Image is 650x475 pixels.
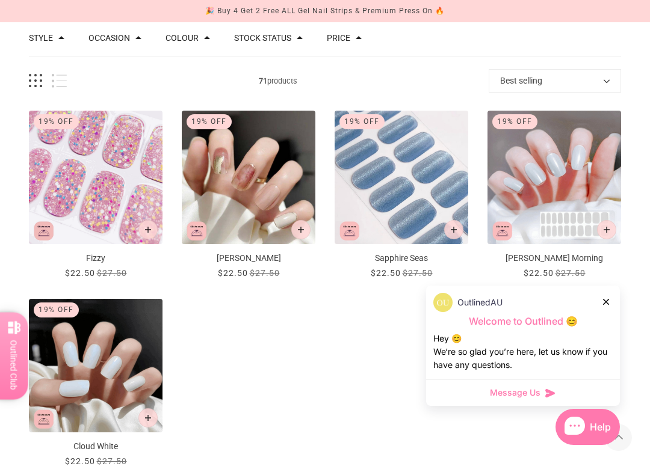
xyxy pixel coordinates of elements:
a: Sapphire Seas [335,111,468,280]
img: Sapphire Seas - Outlined Semi Cured Gel Nail Strips [335,111,468,244]
p: Fizzy [29,252,162,265]
button: Add to cart [291,220,311,239]
img: fizzy-semi-cured-gel-strips_700x.png [29,111,162,244]
span: $27.50 [556,268,586,278]
button: Filter by Stock status [234,34,291,42]
div: Hey 😊 We‘re so glad you’re here, let us know if you have any questions. [433,332,613,372]
button: Best selling [489,69,621,93]
button: Filter by Colour [166,34,199,42]
b: 71 [259,76,267,85]
button: Add to cart [597,220,616,239]
button: Filter by Occasion [88,34,130,42]
p: [PERSON_NAME] Morning [487,252,621,265]
div: 19% Off [34,114,79,129]
button: Add to cart [138,408,158,427]
a: Misty Morning [487,111,621,280]
span: $22.50 [524,268,554,278]
button: Add to cart [138,220,158,239]
span: $27.50 [97,456,127,466]
a: Avery [182,111,315,280]
a: Fizzy [29,111,162,280]
div: 19% Off [339,114,385,129]
button: Filter by Price [327,34,350,42]
p: Sapphire Seas [335,252,468,265]
img: Misty Morning-Semi Cured Gel Strips-Outlined [487,111,621,244]
button: List view [52,74,67,88]
button: Add to cart [444,220,463,239]
div: 🎉 Buy 4 Get 2 Free ALL Gel Nail Strips & Premium Press On 🔥 [205,5,445,17]
button: Filter by Style [29,34,53,42]
p: [PERSON_NAME] [182,252,315,265]
div: 19% Off [34,302,79,317]
span: $22.50 [371,268,401,278]
span: $27.50 [403,268,433,278]
span: $22.50 [65,268,95,278]
div: 19% Off [187,114,232,129]
p: Welcome to Outlined 😊 [433,315,613,328]
span: products [67,75,489,87]
span: Message Us [490,387,540,399]
span: $27.50 [97,268,127,278]
div: 19% Off [492,114,537,129]
button: Grid view [29,74,42,88]
a: Cloud White [29,299,162,468]
span: $27.50 [250,268,280,278]
span: $22.50 [65,456,95,466]
img: data:image/png;base64,iVBORw0KGgoAAAANSUhEUgAAACQAAAAkCAYAAADhAJiYAAAAAXNSR0IArs4c6QAAAERlWElmTU0... [433,293,453,312]
p: OutlinedAU [457,296,503,309]
span: $22.50 [218,268,248,278]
